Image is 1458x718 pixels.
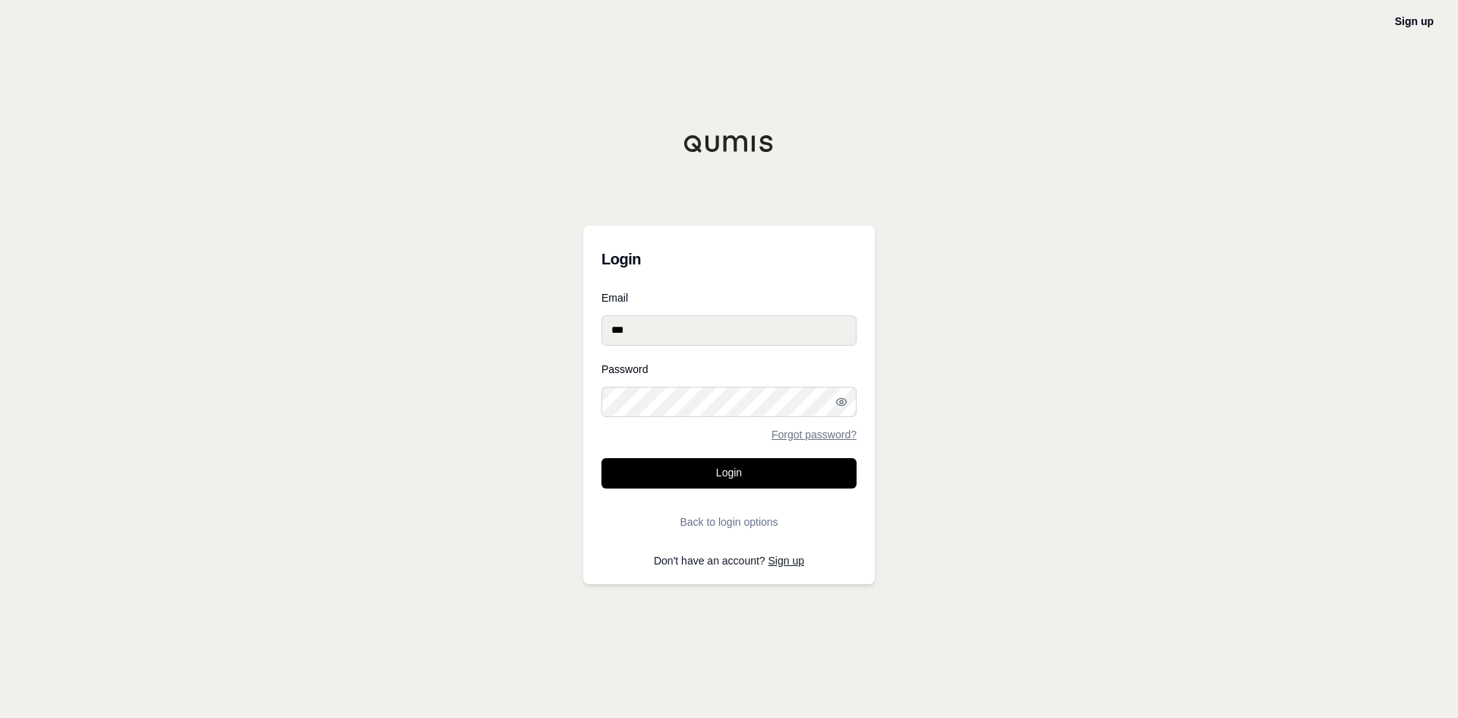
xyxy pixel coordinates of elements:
img: Qumis [683,134,775,153]
label: Password [601,364,857,375]
label: Email [601,293,857,303]
a: Sign up [1395,15,1434,27]
h3: Login [601,244,857,274]
a: Sign up [768,555,804,567]
button: Back to login options [601,507,857,537]
button: Login [601,458,857,489]
a: Forgot password? [772,429,857,440]
p: Don't have an account? [601,555,857,566]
